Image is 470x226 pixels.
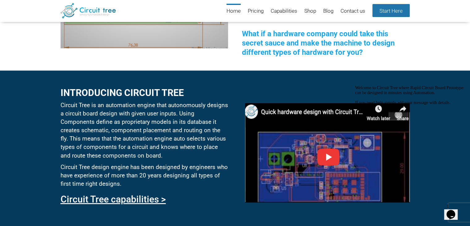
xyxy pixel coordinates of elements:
[61,194,166,205] a: Circuit Tree capabilities >
[61,101,228,160] p: Circuit Tree is an automation engine that autonomously designs a circuit board design with given ...
[444,201,464,220] iframe: chat widget
[341,4,365,19] a: Contact us
[61,3,116,18] img: Circuit Tree
[61,88,228,98] h2: Introducing circuit tree
[61,163,228,188] p: Circuit Tree design engine has been designed by engineers who have experience of more than 20 yea...
[242,29,395,57] span: What if a hardware company could take this secret sauce and make the machine to design different ...
[304,4,316,19] a: Shop
[323,4,333,19] a: Blog
[245,103,409,202] img: youtube.png%22%20
[353,83,464,198] iframe: chat widget
[372,4,410,17] a: Start Here
[248,4,264,19] a: Pricing
[271,4,297,19] a: Capabilities
[2,2,112,22] span: Welcome to Circuit Tree where Rapid Circuit Board Prototypes can be designed in minutes using Aut...
[227,4,241,19] a: Home
[2,2,114,22] div: Welcome to Circuit Tree where Rapid Circuit Board Prototypes can be designed in minutes using Aut...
